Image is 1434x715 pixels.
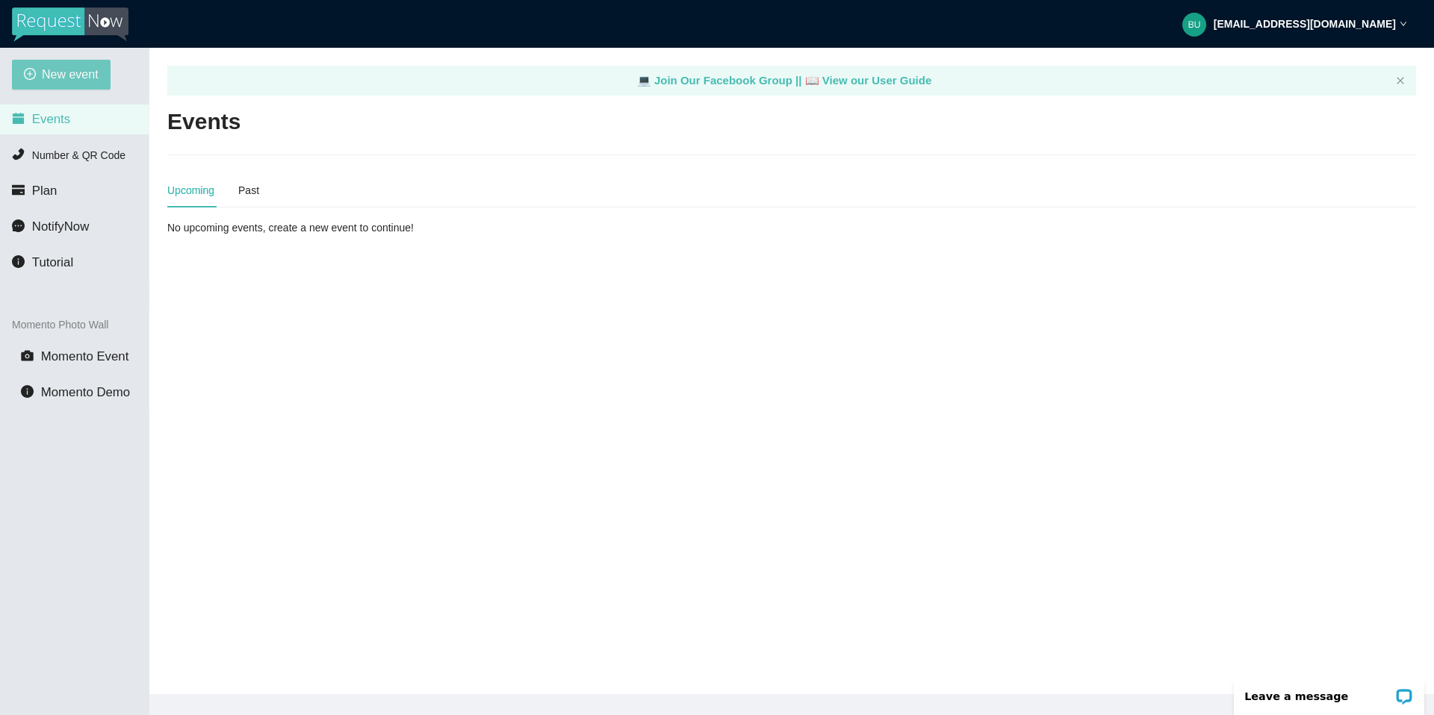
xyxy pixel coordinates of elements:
span: Momento Demo [41,385,130,399]
span: Events [32,112,70,126]
button: plus-circleNew event [12,60,111,90]
span: info-circle [12,255,25,268]
span: phone [12,148,25,160]
span: calendar [12,112,25,125]
span: message [12,219,25,232]
span: NotifyNow [32,219,89,234]
span: plus-circle [24,68,36,82]
a: laptop Join Our Facebook Group || [637,74,805,87]
span: Tutorial [32,255,73,269]
span: laptop [637,74,651,87]
img: 07662e4d09af7917c33746ef8cd57b33 [1182,13,1206,37]
span: info-circle [21,385,34,398]
h2: Events [167,107,240,137]
a: laptop View our User Guide [805,74,932,87]
span: camera [21,349,34,362]
span: close [1396,76,1405,85]
span: laptop [805,74,819,87]
span: Number & QR Code [32,149,125,161]
span: Plan [32,184,58,198]
strong: [EMAIL_ADDRESS][DOMAIN_NAME] [1214,18,1396,30]
button: close [1396,76,1405,86]
span: down [1400,20,1407,28]
div: No upcoming events, create a new event to continue! [167,219,576,236]
img: RequestNow [12,7,128,42]
iframe: LiveChat chat widget [1224,668,1434,715]
div: Upcoming [167,182,214,199]
span: New event [42,65,99,84]
span: Momento Event [41,349,129,363]
span: credit-card [12,184,25,196]
div: Past [238,182,259,199]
